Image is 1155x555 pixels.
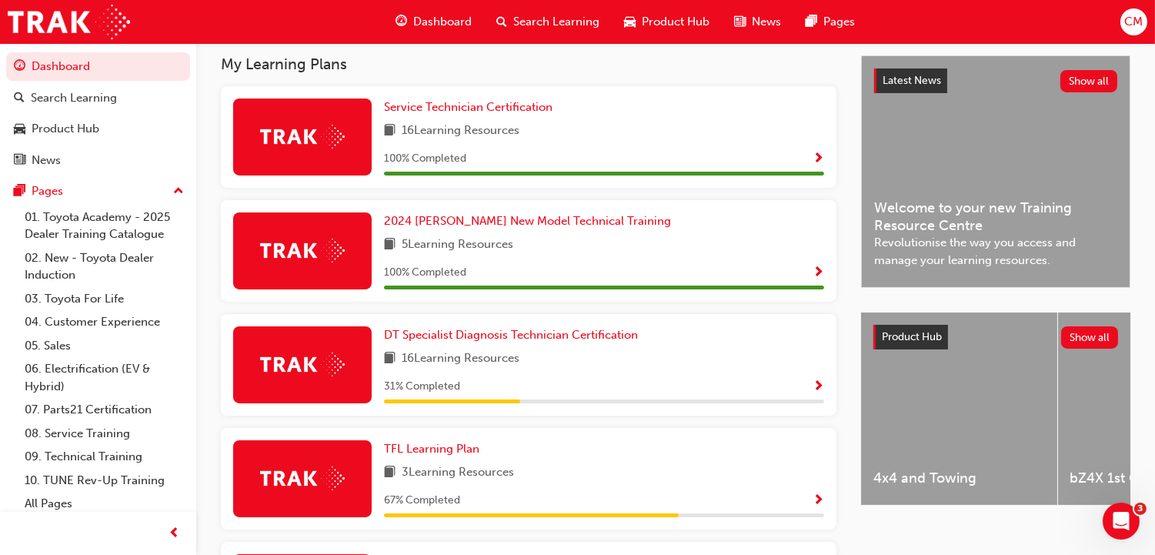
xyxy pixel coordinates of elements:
a: 2024 [PERSON_NAME] New Model Technical Training [384,212,677,230]
a: TFL Learning Plan [384,440,486,458]
span: 16 Learning Resources [402,349,519,369]
span: 100 % Completed [384,150,466,168]
a: 10. TUNE Rev-Up Training [18,469,190,493]
a: 4x4 and Towing [861,313,1057,505]
button: CM [1120,8,1147,35]
div: Search Learning [31,89,117,107]
a: Dashboard [6,52,190,81]
a: news-iconNews [722,6,793,38]
span: Service Technician Certification [384,100,552,114]
h3: My Learning Plans [221,55,836,73]
span: car-icon [14,122,25,136]
span: Show Progress [813,266,824,280]
span: 3 Learning Resources [402,463,514,483]
span: Product Hub [642,13,709,31]
span: car-icon [624,12,636,32]
img: Trak [260,125,345,149]
span: Search Learning [513,13,599,31]
span: Pages [823,13,855,31]
a: News [6,146,190,175]
span: guage-icon [14,60,25,74]
a: 09. Technical Training [18,445,190,469]
a: 06. Electrification (EV & Hybrid) [18,357,190,398]
div: Pages [32,182,63,200]
button: Pages [6,177,190,206]
span: news-icon [14,154,25,168]
a: 04. Customer Experience [18,310,190,334]
a: car-iconProduct Hub [612,6,722,38]
span: Show Progress [813,380,824,394]
a: 05. Sales [18,334,190,358]
a: 03. Toyota For Life [18,287,190,311]
button: Show Progress [813,149,824,169]
span: search-icon [496,12,507,32]
a: 01. Toyota Academy - 2025 Dealer Training Catalogue [18,206,190,246]
span: DT Specialist Diagnosis Technician Certification [384,328,638,342]
span: Product Hub [882,330,942,343]
span: guage-icon [396,12,407,32]
span: prev-icon [169,524,181,543]
button: DashboardSearch LearningProduct HubNews [6,49,190,177]
a: Latest NewsShow allWelcome to your new Training Resource CentreRevolutionise the way you access a... [861,55,1130,288]
span: Dashboard [413,13,472,31]
div: Product Hub [32,120,99,138]
span: pages-icon [806,12,817,32]
span: Show Progress [813,494,824,508]
span: 31 % Completed [384,378,460,396]
img: Trak [260,239,345,262]
a: pages-iconPages [793,6,867,38]
a: 02. New - Toyota Dealer Induction [18,246,190,287]
span: pages-icon [14,185,25,199]
span: Revolutionise the way you access and manage your learning resources. [874,234,1117,269]
span: Show Progress [813,152,824,166]
span: book-icon [384,463,396,483]
a: 07. Parts21 Certification [18,398,190,422]
a: 08. Service Training [18,422,190,446]
span: 67 % Completed [384,492,460,510]
span: 100 % Completed [384,264,466,282]
span: up-icon [173,182,184,202]
span: Latest News [883,74,941,87]
div: News [32,152,61,169]
a: Product Hub [6,115,190,143]
span: News [752,13,781,31]
span: search-icon [14,92,25,105]
a: DT Specialist Diagnosis Technician Certification [384,326,644,344]
iframe: Intercom live chat [1103,503,1140,540]
span: 4x4 and Towing [873,470,1045,487]
span: 3 [1134,503,1147,515]
a: guage-iconDashboard [383,6,484,38]
button: Show Progress [813,491,824,510]
span: TFL Learning Plan [384,442,479,456]
span: news-icon [734,12,746,32]
span: 16 Learning Resources [402,122,519,141]
button: Show Progress [813,377,824,396]
a: search-iconSearch Learning [484,6,612,38]
a: Product HubShow all [873,325,1118,349]
span: book-icon [384,236,396,255]
button: Show all [1061,326,1119,349]
a: Service Technician Certification [384,99,559,116]
a: All Pages [18,492,190,516]
span: 2024 [PERSON_NAME] New Model Technical Training [384,214,671,228]
span: book-icon [384,122,396,141]
a: Search Learning [6,84,190,112]
img: Trak [260,466,345,490]
span: CM [1124,13,1143,31]
button: Show Progress [813,263,824,283]
span: Welcome to your new Training Resource Centre [874,199,1117,234]
span: book-icon [384,349,396,369]
button: Show all [1060,70,1118,92]
img: Trak [260,353,345,376]
span: 5 Learning Resources [402,236,513,255]
a: Latest NewsShow all [874,69,1117,93]
img: Trak [8,5,130,39]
